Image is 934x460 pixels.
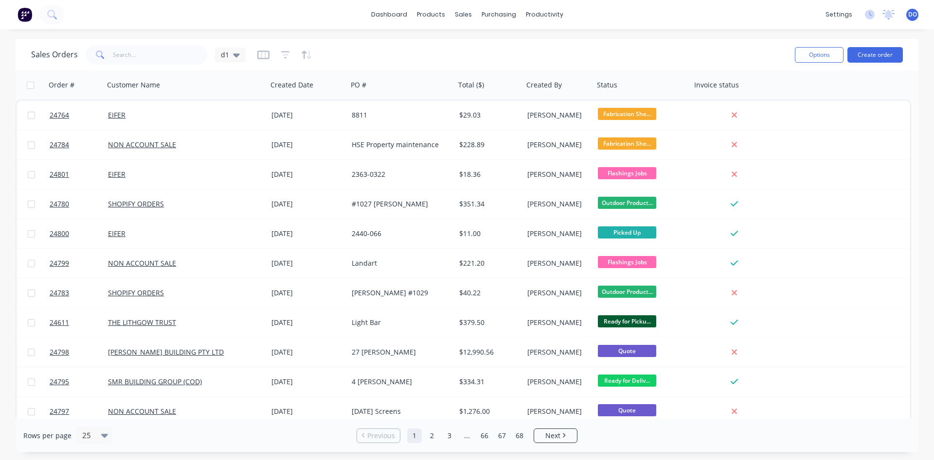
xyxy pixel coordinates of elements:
[527,347,587,357] div: [PERSON_NAME]
[459,110,517,120] div: $29.03
[598,226,656,239] span: Picked Up
[271,140,344,150] div: [DATE]
[50,397,108,426] a: 24797
[108,199,164,208] a: SHOPIFY ORDERS
[459,258,517,268] div: $221.20
[459,377,517,387] div: $334.31
[407,428,422,443] a: Page 1 is your current page
[598,167,656,179] span: Flashings Jobs
[527,258,587,268] div: [PERSON_NAME]
[526,80,562,90] div: Created By
[271,110,344,120] div: [DATE]
[598,286,656,298] span: Outdoor Product...
[50,229,69,239] span: 24800
[450,7,477,22] div: sales
[50,140,69,150] span: 24784
[352,140,447,150] div: HSE Property maintenance
[459,347,517,357] div: $12,990.56
[598,375,656,387] span: Ready for Deliv...
[107,80,160,90] div: Customer Name
[357,431,400,441] a: Previous page
[598,345,656,357] span: Quote
[459,318,517,327] div: $379.50
[108,318,176,327] a: THE LITHGOW TRUST
[50,249,108,278] a: 24799
[598,197,656,209] span: Outdoor Product...
[50,130,108,159] a: 24784
[459,140,517,150] div: $228.89
[108,110,126,119] a: EIFER
[352,377,447,387] div: 4 [PERSON_NAME]
[425,428,439,443] a: Page 2
[821,7,857,22] div: settings
[50,160,108,189] a: 24801
[598,256,656,268] span: Flashings Jobs
[108,140,176,149] a: NON ACCOUNT SALE
[50,110,69,120] span: 24764
[545,431,560,441] span: Next
[50,347,69,357] span: 24798
[108,407,176,416] a: NON ACCOUNT SALE
[527,140,587,150] div: [PERSON_NAME]
[50,407,69,416] span: 24797
[458,80,484,90] div: Total ($)
[108,377,202,386] a: SMR BUILDING GROUP (COD)
[50,288,69,298] span: 24783
[527,318,587,327] div: [PERSON_NAME]
[442,428,457,443] a: Page 3
[352,199,447,209] div: #1027 [PERSON_NAME]
[50,219,108,248] a: 24800
[221,50,229,60] span: d1
[50,101,108,130] a: 24764
[23,431,72,441] span: Rows per page
[271,377,344,387] div: [DATE]
[527,377,587,387] div: [PERSON_NAME]
[270,80,313,90] div: Created Date
[113,45,208,65] input: Search...
[477,428,492,443] a: Page 66
[50,338,108,367] a: 24798
[50,199,69,209] span: 24780
[50,278,108,307] a: 24783
[31,50,78,59] h1: Sales Orders
[271,229,344,239] div: [DATE]
[108,347,224,357] a: [PERSON_NAME] BUILDING PTY LTD
[477,7,521,22] div: purchasing
[598,108,656,120] span: Fabrication She...
[352,110,447,120] div: 8811
[352,229,447,239] div: 2440-066
[459,229,517,239] div: $11.00
[527,110,587,120] div: [PERSON_NAME]
[352,170,447,179] div: 2363-0322
[694,80,739,90] div: Invoice status
[271,170,344,179] div: [DATE]
[366,7,412,22] a: dashboard
[352,318,447,327] div: Light Bar
[459,170,517,179] div: $18.36
[108,288,164,297] a: SHOPIFY ORDERS
[50,377,69,387] span: 24795
[495,428,509,443] a: Page 67
[459,407,517,416] div: $1,276.00
[50,170,69,179] span: 24801
[598,315,656,327] span: Ready for Picku...
[50,258,69,268] span: 24799
[50,308,108,337] a: 24611
[352,347,447,357] div: 27 [PERSON_NAME]
[598,137,656,150] span: Fabrication She...
[527,407,587,416] div: [PERSON_NAME]
[271,199,344,209] div: [DATE]
[271,407,344,416] div: [DATE]
[598,404,656,416] span: Quote
[908,10,917,19] span: DO
[352,258,447,268] div: Landart
[351,80,366,90] div: PO #
[795,47,844,63] button: Options
[271,288,344,298] div: [DATE]
[18,7,32,22] img: Factory
[512,428,527,443] a: Page 68
[527,288,587,298] div: [PERSON_NAME]
[50,318,69,327] span: 24611
[49,80,74,90] div: Order #
[271,347,344,357] div: [DATE]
